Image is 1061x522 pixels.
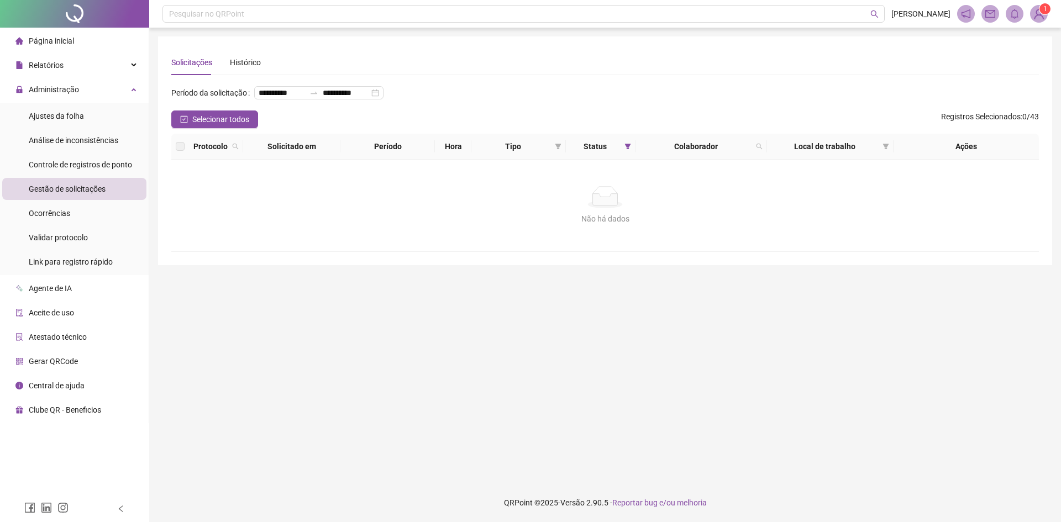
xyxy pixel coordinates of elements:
span: swap-right [309,88,318,97]
span: Ajustes da folha [29,112,84,120]
span: : 0 / 43 [941,110,1039,128]
span: Central de ajuda [29,381,85,390]
span: Agente de IA [29,284,72,293]
span: Local de trabalho [771,140,878,152]
span: Versão [560,498,585,507]
span: Administração [29,85,79,94]
span: Atestado técnico [29,333,87,341]
span: Status [570,140,621,152]
span: Registros Selecionados [941,112,1021,121]
span: Validar protocolo [29,233,88,242]
div: Histórico [230,56,261,68]
span: search [870,10,879,18]
span: Ocorrências [29,209,70,218]
label: Período da solicitação [171,84,254,102]
div: Não há dados [185,213,1026,225]
span: search [756,143,763,150]
th: Solicitado em [243,134,340,160]
span: search [754,138,765,155]
div: Ações [898,140,1034,152]
span: Reportar bug e/ou melhoria [612,498,707,507]
span: Página inicial [29,36,74,45]
span: gift [15,406,23,414]
div: Solicitações [171,56,212,68]
sup: Atualize o seu contato no menu Meus Dados [1039,3,1051,14]
span: search [230,138,241,155]
span: home [15,37,23,45]
span: 1 [1043,5,1047,13]
span: lock [15,86,23,93]
span: notification [961,9,971,19]
span: Análise de inconsistências [29,136,118,145]
span: left [117,505,125,513]
span: filter [624,143,631,150]
span: instagram [57,502,69,513]
span: Protocolo [193,140,228,152]
span: search [232,143,239,150]
iframe: Intercom live chat [1023,484,1050,511]
img: 82407 [1031,6,1047,22]
span: filter [622,138,633,155]
span: solution [15,333,23,341]
span: qrcode [15,357,23,365]
span: facebook [24,502,35,513]
span: Controle de registros de ponto [29,160,132,169]
span: Relatórios [29,61,64,70]
span: Selecionar todos [192,113,249,125]
span: Aceite de uso [29,308,74,317]
span: Clube QR - Beneficios [29,405,101,414]
span: filter [883,143,889,150]
span: bell [1010,9,1020,19]
span: Gerar QRCode [29,357,78,366]
span: mail [985,9,995,19]
button: Selecionar todos [171,110,258,128]
span: linkedin [41,502,52,513]
span: Colaborador [640,140,752,152]
span: filter [880,138,891,155]
span: to [309,88,318,97]
span: file [15,61,23,69]
span: Link para registro rápido [29,257,113,266]
th: Período [340,134,435,160]
span: Tipo [476,140,550,152]
span: audit [15,309,23,317]
th: Hora [435,134,471,160]
span: Gestão de solicitações [29,184,106,193]
span: info-circle [15,382,23,389]
span: filter [555,143,561,150]
span: check-square [180,115,188,123]
span: filter [553,138,564,155]
footer: QRPoint © 2025 - 2.90.5 - [149,483,1061,522]
span: [PERSON_NAME] [891,8,950,20]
